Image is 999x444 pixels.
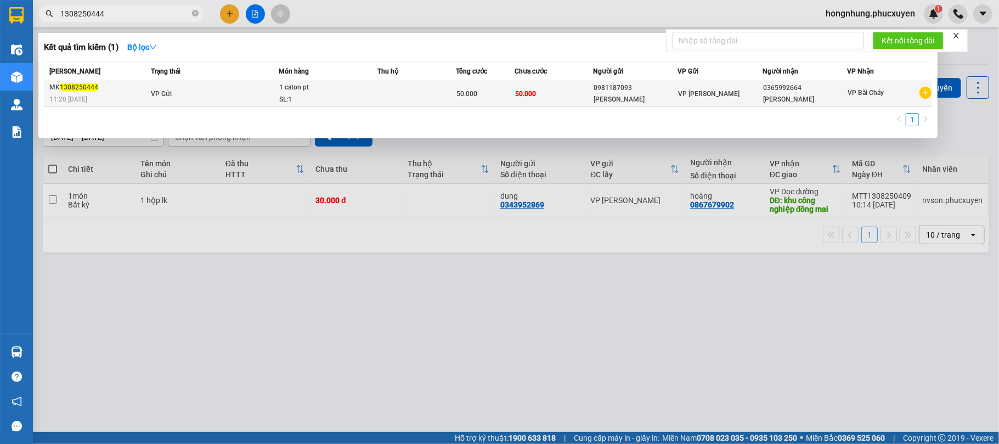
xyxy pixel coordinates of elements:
[919,113,932,126] button: right
[11,346,22,358] img: warehouse-icon
[11,44,22,55] img: warehouse-icon
[906,113,919,126] li: 1
[952,32,960,40] span: close
[882,35,935,47] span: Kết nối tổng đài
[593,68,623,75] span: Người gửi
[678,68,698,75] span: VP Gửi
[60,8,190,20] input: Tìm tên, số ĐT hoặc mã đơn
[9,7,24,24] img: logo-vxr
[46,10,53,18] span: search
[49,95,87,103] span: 11:20 [DATE]
[848,89,884,97] span: VP Bãi Cháy
[49,82,148,93] div: MK
[151,68,180,75] span: Trạng thái
[60,83,98,91] span: 1308250444
[279,82,362,94] div: 1 caton pt
[594,82,678,94] div: 0981187093
[12,372,22,382] span: question-circle
[49,68,100,75] span: [PERSON_NAME]
[456,90,477,98] span: 50.000
[127,43,157,52] strong: Bộ lọc
[192,9,199,19] span: close-circle
[763,82,847,94] div: 0365992664
[279,94,362,106] div: SL: 1
[378,68,399,75] span: Thu hộ
[678,90,740,98] span: VP [PERSON_NAME]
[893,113,906,126] button: left
[11,99,22,110] img: warehouse-icon
[906,114,918,126] a: 1
[515,68,547,75] span: Chưa cước
[11,126,22,138] img: solution-icon
[847,68,874,75] span: VP Nhận
[12,421,22,431] span: message
[896,116,902,122] span: left
[922,116,929,122] span: right
[44,42,118,53] h3: Kết quả tìm kiếm ( 1 )
[919,87,932,99] span: plus-circle
[893,113,906,126] li: Previous Page
[594,94,678,105] div: [PERSON_NAME]
[12,396,22,407] span: notification
[515,90,536,98] span: 50.000
[149,43,157,51] span: down
[151,90,172,98] span: VP Gửi
[279,68,309,75] span: Món hàng
[919,113,932,126] li: Next Page
[11,71,22,83] img: warehouse-icon
[672,32,864,49] input: Nhập số tổng đài
[192,10,199,16] span: close-circle
[763,94,847,105] div: [PERSON_NAME]
[118,38,166,56] button: Bộ lọcdown
[763,68,798,75] span: Người nhận
[456,68,487,75] span: Tổng cước
[873,32,944,49] button: Kết nối tổng đài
